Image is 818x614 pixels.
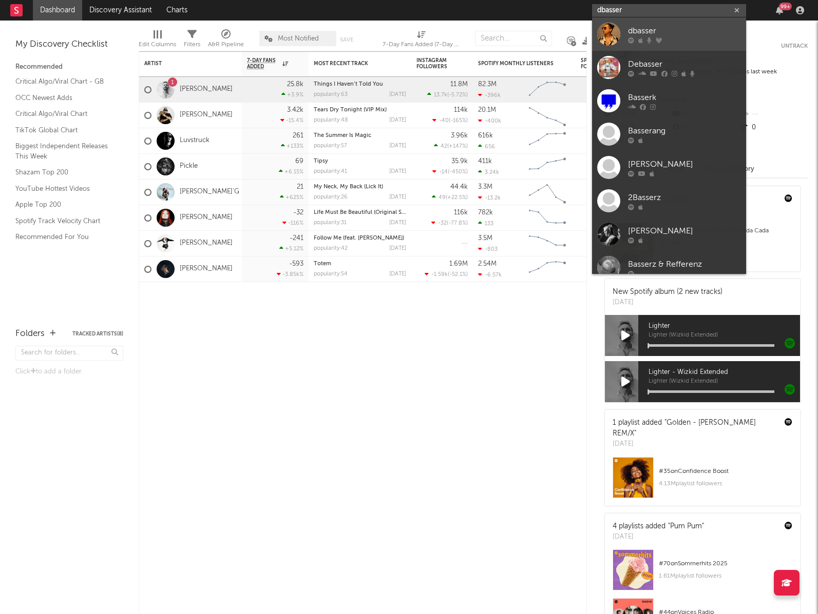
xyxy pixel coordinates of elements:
[427,91,468,98] div: ( )
[454,209,468,216] div: 116k
[781,41,808,51] button: Untrack
[289,261,303,267] div: -593
[524,231,570,256] svg: Chart title
[180,85,233,94] a: [PERSON_NAME]
[449,144,466,149] span: +147 %
[649,366,800,379] span: Lighter - Wizkid Extended
[287,107,303,113] div: 3.42k
[389,246,406,251] div: [DATE]
[592,217,746,251] a: [PERSON_NAME]
[15,141,113,162] a: Biggest Independent Releases This Week
[15,38,123,51] div: My Discovery Checklist
[451,158,468,165] div: 35.9k
[478,158,492,165] div: 411k
[449,92,466,98] span: -5.72 %
[15,61,123,73] div: Recommended
[389,271,406,277] div: [DATE]
[180,188,239,196] a: [PERSON_NAME]'G
[139,26,176,55] div: Edit Columns
[314,107,387,113] a: Tears Dry Tonight (VIP Mix)
[451,132,468,139] div: 3.96k
[277,271,303,278] div: -3.85k %
[605,549,800,598] a: #70onSommerhits 20251.61Mplaylist followers
[297,184,303,190] div: 21
[592,17,746,51] a: dbasser
[389,220,406,226] div: [DATE]
[180,136,210,145] a: Luvstruck
[524,77,570,103] svg: Chart title
[478,117,501,124] div: -400k
[139,38,176,51] div: Edit Columns
[314,61,391,67] div: Most Recent Track
[450,184,468,190] div: 44.4k
[314,184,383,190] a: My Neck, My Back (Lick It)
[439,169,448,175] span: -14
[144,61,221,67] div: Artist
[72,331,123,336] button: Tracked Artists(8)
[628,158,741,170] div: [PERSON_NAME]
[314,194,348,200] div: popularity: 26
[208,26,244,55] div: A&R Pipeline
[314,133,371,138] a: The Summer Is Magic
[613,521,704,532] div: 4 playlists added
[449,272,466,278] span: -52.1 %
[475,31,552,46] input: Search...
[293,132,303,139] div: 261
[605,457,800,506] a: #35onConfidence Boost4.13Mplaylist followers
[314,235,406,241] div: Follow Me (feat. SACHA)
[314,107,406,113] div: Tears Dry Tonight (VIP Mix)
[613,532,704,542] div: [DATE]
[279,245,303,252] div: +5.12 %
[314,159,406,164] div: Tipsy
[649,320,800,332] span: Lighter
[478,169,499,175] div: 3.24k
[208,38,244,51] div: A&R Pipeline
[478,194,501,201] div: -13.2k
[180,111,233,120] a: [PERSON_NAME]
[478,261,497,267] div: 2.54M
[15,125,113,136] a: TikTok Global Chart
[314,210,406,215] div: Life Must Be Beautiful (Original Song From a Movie “Life Must Be Beautiful”)
[314,210,516,215] a: Life Must Be Beautiful (Original Song From a Movie “Life Must Be Beautiful”)
[180,239,233,248] a: [PERSON_NAME]
[649,332,800,339] span: Lighter (Wizkid Extended)
[524,205,570,231] svg: Chart title
[478,235,492,242] div: 3.5M
[15,92,113,104] a: OCC Newest Adds
[478,132,493,139] div: 616k
[628,91,741,104] div: Basserk
[314,143,347,149] div: popularity: 57
[613,298,722,308] div: [DATE]
[592,151,746,184] a: [PERSON_NAME]
[389,143,406,149] div: [DATE]
[592,84,746,117] a: Basserk
[432,194,468,201] div: ( )
[280,117,303,124] div: -15.4 %
[425,271,468,278] div: ( )
[524,180,570,205] svg: Chart title
[280,194,303,201] div: +625 %
[314,117,348,123] div: popularity: 48
[15,76,113,87] a: Critical Algo/Viral Chart - GB
[314,261,406,267] div: Totem
[478,107,496,113] div: 20.1M
[628,258,741,270] div: Basserz & Refferenz
[438,221,447,226] span: -32
[628,125,741,137] div: Basserang
[15,215,113,227] a: Spotify Track Velocity Chart
[478,61,555,67] div: Spotify Monthly Listeners
[314,133,406,138] div: The Summer Is Magic
[15,328,45,340] div: Folders
[776,6,783,14] button: 99+
[478,271,502,278] div: -6.57k
[279,168,303,175] div: +6.15 %
[314,82,406,87] div: Things I Haven’t Told You
[592,4,746,17] input: Search for artists
[389,92,406,97] div: [DATE]
[180,162,198,171] a: Pickle
[15,346,123,361] input: Search for folders...
[389,194,406,200] div: [DATE]
[524,128,570,154] svg: Chart title
[247,57,280,70] span: 7-Day Fans Added
[314,261,331,267] a: Totem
